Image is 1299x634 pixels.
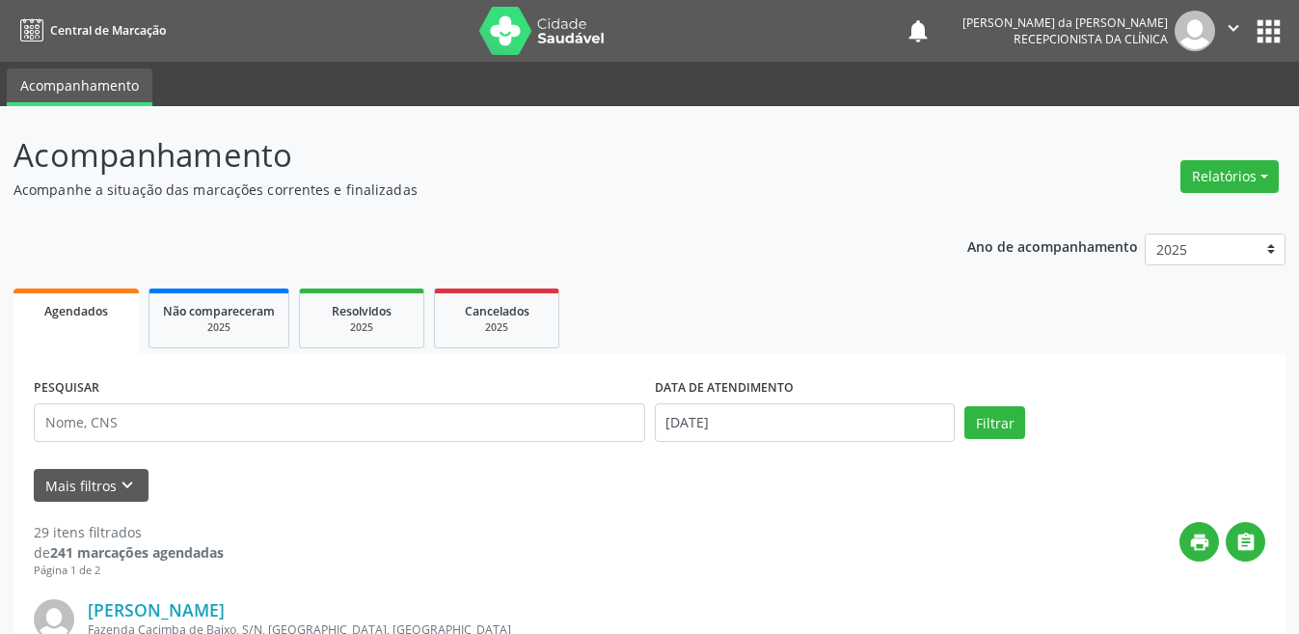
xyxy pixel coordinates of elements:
[88,599,225,620] a: [PERSON_NAME]
[1189,532,1210,553] i: print
[655,403,956,442] input: Selecione um intervalo
[34,373,99,403] label: PESQUISAR
[50,543,224,562] strong: 241 marcações agendadas
[655,373,794,403] label: DATA DE ATENDIMENTO
[34,403,645,442] input: Nome, CNS
[1223,17,1244,39] i: 
[14,131,904,179] p: Acompanhamento
[14,179,904,200] p: Acompanhe a situação das marcações correntes e finalizadas
[1215,11,1252,51] button: 
[163,303,275,319] span: Não compareceram
[905,17,932,44] button: notifications
[313,320,410,335] div: 2025
[465,303,529,319] span: Cancelados
[34,542,224,563] div: de
[962,14,1168,31] div: [PERSON_NAME] da [PERSON_NAME]
[964,406,1025,439] button: Filtrar
[448,320,545,335] div: 2025
[34,563,224,579] div: Página 1 de 2
[44,303,108,319] span: Agendados
[117,475,138,496] i: keyboard_arrow_down
[1175,11,1215,51] img: img
[14,14,166,46] a: Central de Marcação
[967,234,1138,258] p: Ano de acompanhamento
[1179,522,1219,562] button: print
[1252,14,1285,48] button: apps
[34,522,224,542] div: 29 itens filtrados
[50,22,166,39] span: Central de Marcação
[7,69,152,106] a: Acompanhamento
[1180,160,1279,193] button: Relatórios
[1226,522,1265,562] button: 
[332,303,392,319] span: Resolvidos
[1014,31,1168,47] span: Recepcionista da clínica
[163,320,275,335] div: 2025
[34,469,149,503] button: Mais filtroskeyboard_arrow_down
[1235,532,1257,553] i: 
